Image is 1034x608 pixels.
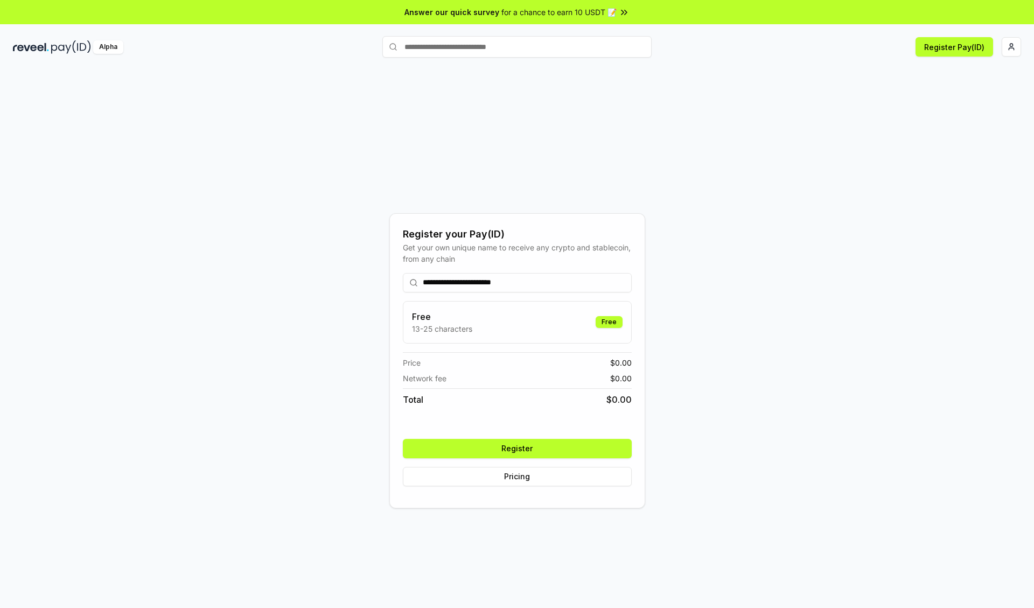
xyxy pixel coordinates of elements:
[606,393,632,406] span: $ 0.00
[403,357,421,368] span: Price
[916,37,993,57] button: Register Pay(ID)
[404,6,499,18] span: Answer our quick survey
[403,227,632,242] div: Register your Pay(ID)
[596,316,623,328] div: Free
[403,439,632,458] button: Register
[610,373,632,384] span: $ 0.00
[403,373,446,384] span: Network fee
[13,40,49,54] img: reveel_dark
[610,357,632,368] span: $ 0.00
[403,393,423,406] span: Total
[93,40,123,54] div: Alpha
[412,323,472,334] p: 13-25 characters
[403,467,632,486] button: Pricing
[501,6,617,18] span: for a chance to earn 10 USDT 📝
[403,242,632,264] div: Get your own unique name to receive any crypto and stablecoin, from any chain
[51,40,91,54] img: pay_id
[412,310,472,323] h3: Free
